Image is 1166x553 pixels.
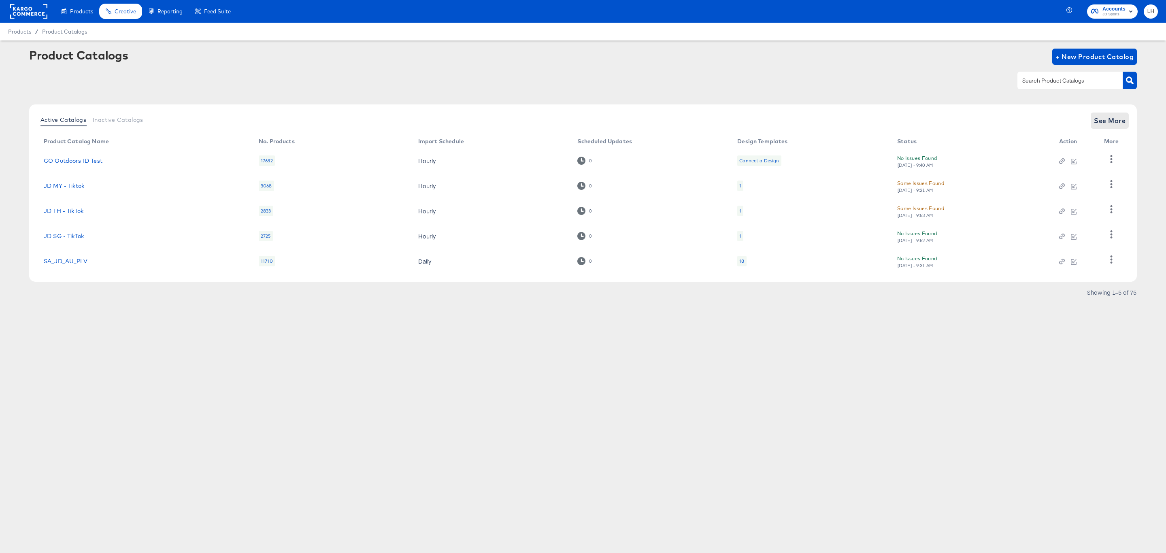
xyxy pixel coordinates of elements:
[897,179,944,193] button: Some Issues Found[DATE] - 9:21 AM
[115,8,136,15] span: Creative
[412,249,571,274] td: Daily
[1053,135,1098,148] th: Action
[737,181,743,191] div: 1
[42,28,87,35] a: Product Catalogs
[577,257,592,265] div: 0
[739,208,741,214] div: 1
[897,204,944,213] div: Some Issues Found
[737,138,787,145] div: Design Templates
[577,157,592,164] div: 0
[70,8,93,15] span: Products
[737,256,746,266] div: 18
[31,28,42,35] span: /
[897,213,934,218] div: [DATE] - 9:53 AM
[259,155,275,166] div: 17632
[1098,135,1128,148] th: More
[739,157,779,164] div: Connect a Design
[412,148,571,173] td: Hourly
[739,183,741,189] div: 1
[897,187,934,193] div: [DATE] - 9:21 AM
[44,157,102,164] a: GO Outdoors ID Test
[157,8,183,15] span: Reporting
[412,198,571,223] td: Hourly
[577,232,592,240] div: 0
[1087,4,1138,19] button: AccountsJD Sports
[1021,76,1107,85] input: Search Product Catalogs
[418,138,464,145] div: Import Schedule
[259,206,273,216] div: 2833
[40,117,86,123] span: Active Catalogs
[739,233,741,239] div: 1
[259,231,273,241] div: 2725
[1091,113,1129,129] button: See More
[589,183,592,189] div: 0
[259,256,275,266] div: 11710
[44,138,109,145] div: Product Catalog Name
[412,173,571,198] td: Hourly
[577,207,592,215] div: 0
[589,158,592,164] div: 0
[44,183,84,189] a: JD MY - Tiktok
[897,179,944,187] div: Some Issues Found
[577,182,592,189] div: 0
[259,138,295,145] div: No. Products
[737,155,781,166] div: Connect a Design
[897,204,944,218] button: Some Issues Found[DATE] - 9:53 AM
[1147,7,1155,16] span: LH
[44,258,87,264] a: SA_JD_AU_PLV
[589,208,592,214] div: 0
[1055,51,1134,62] span: + New Product Catalog
[891,135,1052,148] th: Status
[44,233,84,239] a: JD SG - TikTok
[1052,49,1137,65] button: + New Product Catalog
[589,233,592,239] div: 0
[29,49,128,62] div: Product Catalogs
[737,231,743,241] div: 1
[577,138,632,145] div: Scheduled Updates
[8,28,31,35] span: Products
[44,208,83,214] a: JD TH - TikTok
[739,258,744,264] div: 18
[737,206,743,216] div: 1
[1144,4,1158,19] button: LH
[93,117,143,123] span: Inactive Catalogs
[1094,115,1126,126] span: See More
[412,223,571,249] td: Hourly
[259,181,274,191] div: 3068
[589,258,592,264] div: 0
[1102,5,1126,13] span: Accounts
[1102,11,1126,18] span: JD Sports
[1087,289,1137,295] div: Showing 1–5 of 75
[204,8,231,15] span: Feed Suite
